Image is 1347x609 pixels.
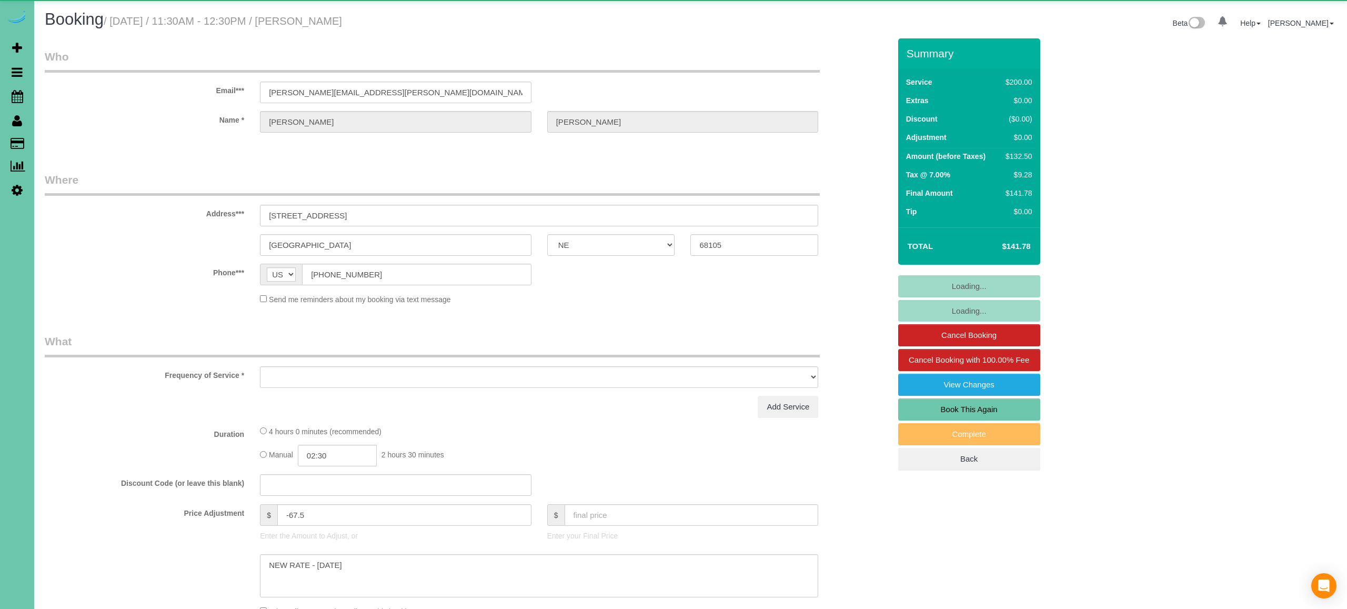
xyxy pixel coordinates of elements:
a: Beta [1173,19,1205,27]
label: Tip [906,206,917,217]
label: Frequency of Service * [37,366,252,381]
div: ($0.00) [1001,114,1032,124]
legend: What [45,334,820,357]
img: New interface [1188,17,1205,31]
label: Tax @ 7.00% [906,169,950,180]
span: 2 hours 30 minutes [381,451,444,460]
span: Send me reminders about my booking via text message [269,295,451,304]
small: / [DATE] / 11:30AM - 12:30PM / [PERSON_NAME] [104,15,342,27]
a: Book This Again [898,398,1040,421]
legend: Who [45,49,820,73]
a: [PERSON_NAME] [1268,19,1334,27]
label: Extras [906,95,929,106]
label: Name * [37,111,252,125]
div: $132.50 [1001,151,1032,162]
div: $200.00 [1001,77,1032,87]
p: Enter your Final Price [547,531,819,541]
h4: $141.78 [970,242,1030,251]
span: 4 hours 0 minutes (recommended) [269,427,381,436]
strong: Total [908,242,933,251]
span: Cancel Booking with 100.00% Fee [909,355,1029,364]
label: Adjustment [906,132,947,143]
div: $0.00 [1001,95,1032,106]
label: Amount (before Taxes) [906,151,986,162]
span: $ [260,504,277,526]
input: final price [565,504,819,526]
span: $ [547,504,565,526]
div: $0.00 [1001,206,1032,217]
span: Manual [269,451,293,460]
h3: Summary [907,47,1035,59]
img: Automaid Logo [6,11,27,25]
div: $9.28 [1001,169,1032,180]
label: Duration [37,425,252,440]
div: $0.00 [1001,132,1032,143]
a: Add Service [758,396,818,418]
a: Help [1240,19,1261,27]
div: $141.78 [1001,188,1032,198]
label: Discount Code (or leave this blank) [37,474,252,488]
a: Back [898,448,1040,470]
span: Booking [45,10,104,28]
label: Discount [906,114,938,124]
label: Service [906,77,932,87]
div: Open Intercom Messenger [1311,573,1336,598]
legend: Where [45,172,820,196]
a: View Changes [898,374,1040,396]
label: Price Adjustment [37,504,252,518]
a: Cancel Booking [898,324,1040,346]
a: Cancel Booking with 100.00% Fee [898,349,1040,371]
p: Enter the Amount to Adjust, or [260,531,531,541]
label: Final Amount [906,188,953,198]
